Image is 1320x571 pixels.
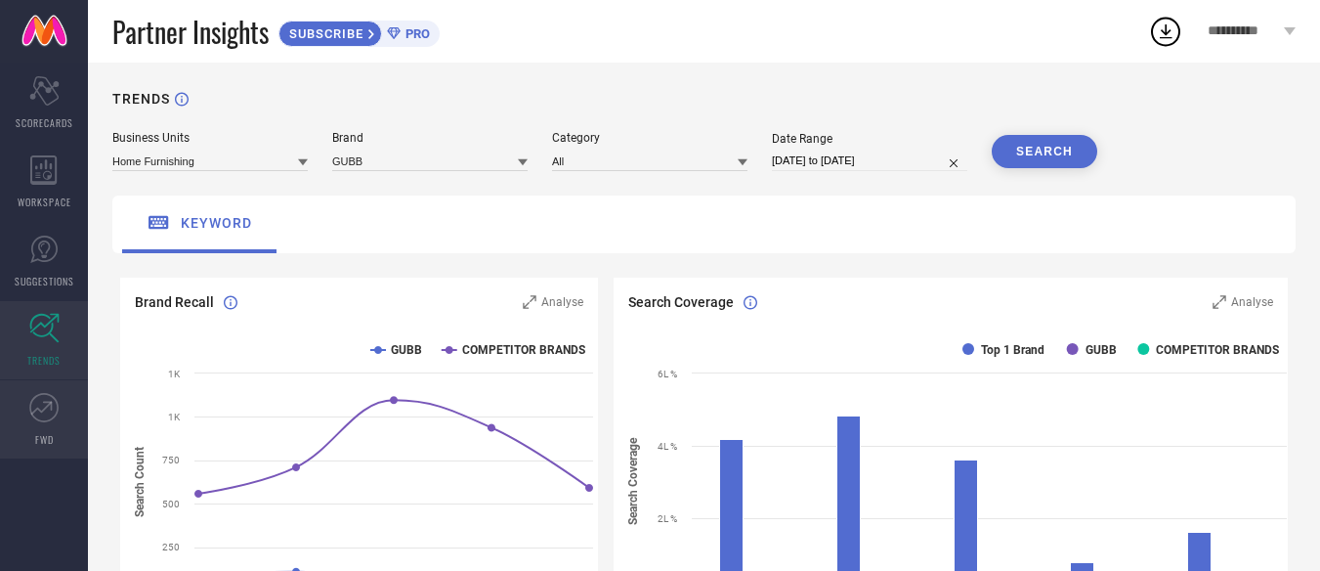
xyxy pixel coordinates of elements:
[332,131,528,145] div: Brand
[1231,295,1273,309] span: Analyse
[628,294,734,310] span: Search Coverage
[981,343,1044,357] text: Top 1 Brand
[992,135,1097,168] button: SEARCH
[181,215,252,231] span: keyword
[168,412,181,422] text: 1K
[278,16,440,47] a: SUBSCRIBEPRO
[401,26,430,41] span: PRO
[658,441,677,452] text: 4L %
[162,542,180,552] text: 250
[658,369,677,379] text: 6L %
[133,447,147,517] tspan: Search Count
[1148,14,1183,49] div: Open download list
[391,343,422,357] text: GUBB
[35,432,54,447] span: FWD
[112,12,269,52] span: Partner Insights
[162,455,180,465] text: 750
[1085,343,1116,357] text: GUBB
[552,131,747,145] div: Category
[772,151,967,171] input: Select date range
[279,26,368,41] span: SUBSCRIBE
[112,131,308,145] div: Business Units
[462,343,585,357] text: COMPETITOR BRANDS
[1213,295,1226,309] svg: Zoom
[772,132,967,146] div: Date Range
[168,369,181,379] text: 1K
[112,91,170,107] h1: TRENDS
[541,295,583,309] span: Analyse
[27,353,61,368] span: TRENDS
[658,513,677,524] text: 2L %
[135,294,214,310] span: Brand Recall
[1156,343,1279,357] text: COMPETITOR BRANDS
[16,115,73,130] span: SCORECARDS
[18,195,71,209] span: WORKSPACE
[162,499,180,509] text: 500
[625,438,639,526] tspan: Search Coverage
[523,295,536,309] svg: Zoom
[15,274,74,288] span: SUGGESTIONS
